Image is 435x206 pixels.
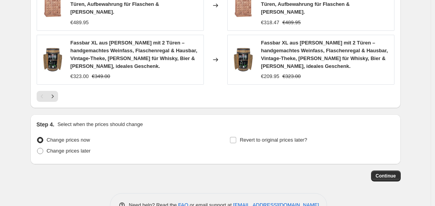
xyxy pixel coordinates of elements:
[71,73,89,80] div: €323.00
[232,48,255,71] img: 81jwNCggstL_80x.jpg
[261,19,279,27] div: €318.47
[47,148,91,154] span: Change prices later
[47,137,90,143] span: Change prices now
[261,40,388,69] span: Fassbar XL aus [PERSON_NAME] mit 2 Türen – handgemachtes Weinfass, Flaschenregal & Hausbar, Vinta...
[261,73,279,80] div: €209.95
[240,137,307,143] span: Revert to original prices later?
[37,91,58,102] nav: Pagination
[37,121,55,128] h2: Step 4.
[41,48,64,71] img: 81jwNCggstL_80x.jpg
[47,91,58,102] button: Next
[71,40,198,69] span: Fassbar XL aus [PERSON_NAME] mit 2 Türen – handgemachtes Weinfass, Flaschenregal & Hausbar, Vinta...
[376,173,396,179] span: Continue
[71,19,89,27] div: €489.95
[283,19,301,27] strike: €489.95
[371,170,401,181] button: Continue
[57,121,143,128] p: Select when the prices should change
[92,73,110,80] strike: €349.00
[283,73,301,80] strike: €323.00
